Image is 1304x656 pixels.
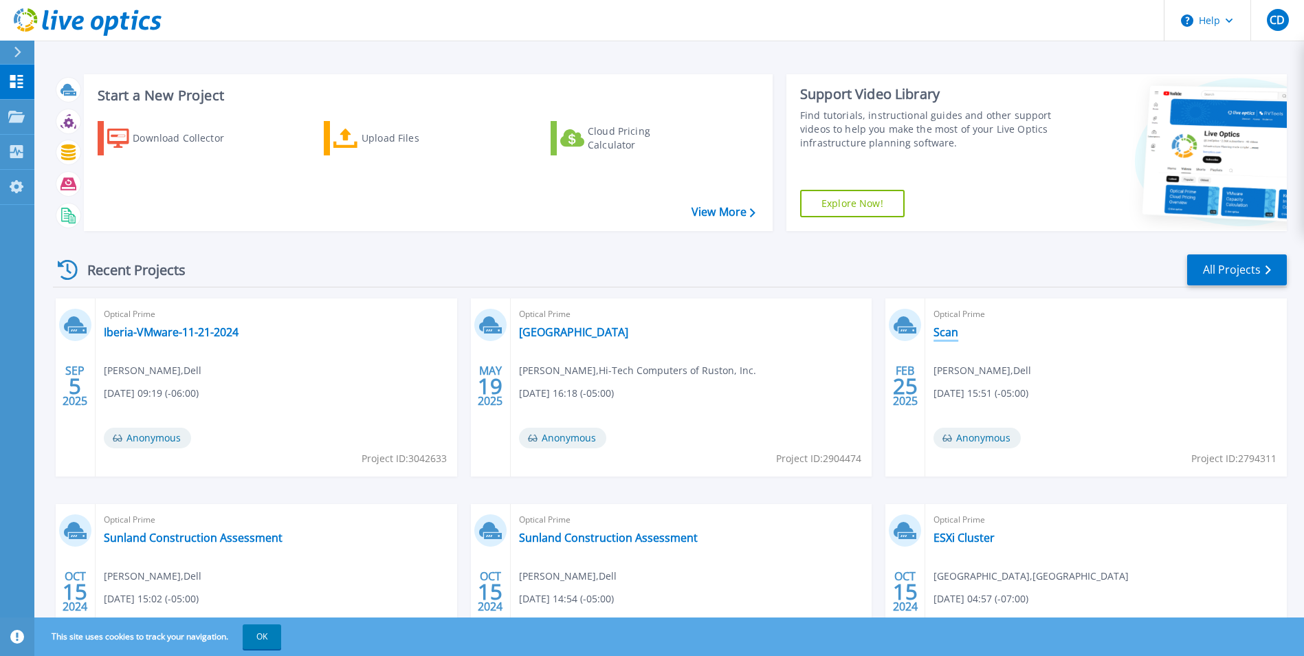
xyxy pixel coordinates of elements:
[362,451,447,466] span: Project ID: 3042633
[519,569,617,584] span: [PERSON_NAME] , Dell
[104,569,201,584] span: [PERSON_NAME] , Dell
[62,361,88,411] div: SEP 2025
[104,428,191,448] span: Anonymous
[133,124,243,152] div: Download Collector
[519,531,698,545] a: Sunland Construction Assessment
[933,325,958,339] a: Scan
[62,567,88,617] div: OCT 2024
[104,591,199,606] span: [DATE] 15:02 (-05:00)
[477,567,503,617] div: OCT 2024
[893,380,918,392] span: 25
[63,586,87,598] span: 15
[69,380,81,392] span: 5
[519,512,864,527] span: Optical Prime
[104,325,239,339] a: Iberia-VMware-11-21-2024
[519,363,756,378] span: [PERSON_NAME] , Hi-Tech Computers of Ruston, Inc.
[98,121,251,155] a: Download Collector
[933,428,1021,448] span: Anonymous
[519,307,864,322] span: Optical Prime
[933,531,995,545] a: ESXi Cluster
[933,591,1028,606] span: [DATE] 04:57 (-07:00)
[933,512,1279,527] span: Optical Prime
[588,124,698,152] div: Cloud Pricing Calculator
[104,512,449,527] span: Optical Prime
[104,307,449,322] span: Optical Prime
[519,386,614,401] span: [DATE] 16:18 (-05:00)
[893,586,918,598] span: 15
[692,206,755,219] a: View More
[519,325,628,339] a: [GEOGRAPHIC_DATA]
[104,386,199,401] span: [DATE] 09:19 (-06:00)
[892,567,918,617] div: OCT 2024
[519,591,614,606] span: [DATE] 14:54 (-05:00)
[1187,254,1287,285] a: All Projects
[800,85,1055,103] div: Support Video Library
[933,363,1031,378] span: [PERSON_NAME] , Dell
[892,361,918,411] div: FEB 2025
[800,109,1055,150] div: Find tutorials, instructional guides and other support videos to help you make the most of your L...
[104,363,201,378] span: [PERSON_NAME] , Dell
[800,190,905,217] a: Explore Now!
[1270,14,1285,25] span: CD
[477,361,503,411] div: MAY 2025
[478,380,502,392] span: 19
[519,428,606,448] span: Anonymous
[104,531,283,545] a: Sunland Construction Assessment
[98,88,755,103] h3: Start a New Project
[53,253,204,287] div: Recent Projects
[324,121,477,155] a: Upload Files
[243,624,281,649] button: OK
[933,386,1028,401] span: [DATE] 15:51 (-05:00)
[478,586,502,598] span: 15
[776,451,861,466] span: Project ID: 2904474
[1191,451,1277,466] span: Project ID: 2794311
[933,569,1129,584] span: [GEOGRAPHIC_DATA] , [GEOGRAPHIC_DATA]
[551,121,704,155] a: Cloud Pricing Calculator
[933,307,1279,322] span: Optical Prime
[38,624,281,649] span: This site uses cookies to track your navigation.
[362,124,472,152] div: Upload Files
